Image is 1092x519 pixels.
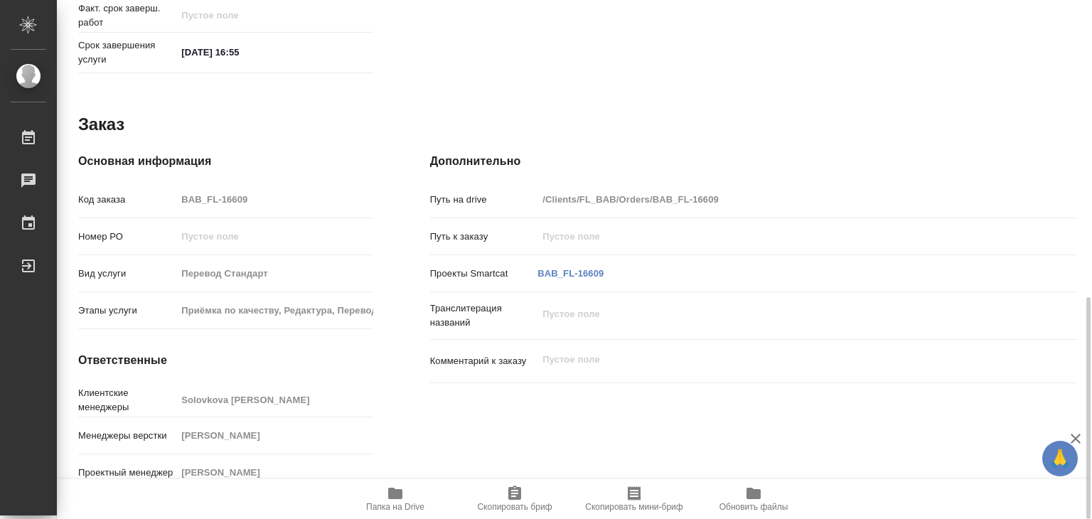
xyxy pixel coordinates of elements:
[585,502,682,512] span: Скопировать мини-бриф
[366,502,424,512] span: Папка на Drive
[176,425,373,446] input: Пустое поле
[430,354,538,368] p: Комментарий к заказу
[574,479,694,519] button: Скопировать мини-бриф
[336,479,455,519] button: Папка на Drive
[1048,444,1072,473] span: 🙏
[78,113,124,136] h2: Заказ
[78,304,176,318] p: Этапы услуги
[430,153,1076,170] h4: Дополнительно
[78,386,176,414] p: Клиентские менеджеры
[176,42,301,63] input: ✎ Введи что-нибудь
[694,479,813,519] button: Обновить файлы
[176,189,373,210] input: Пустое поле
[78,153,373,170] h4: Основная информация
[430,301,538,330] p: Транслитерация названий
[430,267,538,281] p: Проекты Smartcat
[78,1,176,30] p: Факт. срок заверш. работ
[78,466,176,480] p: Проектный менеджер
[78,352,373,369] h4: Ответственные
[477,502,552,512] span: Скопировать бриф
[176,5,301,26] input: Пустое поле
[176,263,373,284] input: Пустое поле
[455,479,574,519] button: Скопировать бриф
[719,502,788,512] span: Обновить файлы
[537,268,604,279] a: BAB_FL-16609
[176,390,373,410] input: Пустое поле
[176,226,373,247] input: Пустое поле
[78,38,176,67] p: Срок завершения услуги
[1042,441,1078,476] button: 🙏
[430,230,538,244] p: Путь к заказу
[78,267,176,281] p: Вид услуги
[537,189,1022,210] input: Пустое поле
[78,193,176,207] p: Код заказа
[537,226,1022,247] input: Пустое поле
[430,193,538,207] p: Путь на drive
[176,300,373,321] input: Пустое поле
[176,462,373,483] input: Пустое поле
[78,230,176,244] p: Номер РО
[78,429,176,443] p: Менеджеры верстки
